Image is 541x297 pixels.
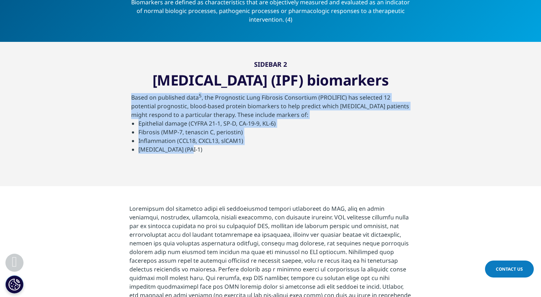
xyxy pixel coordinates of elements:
[254,60,287,71] h2: Sidebar 2
[138,136,276,145] li: Inflammation (CCL18, CXCL13, slCAM1)
[199,92,202,99] sup: 5
[138,145,276,154] li: [MEDICAL_DATA] (PAI-1)
[153,71,389,93] h3: [MEDICAL_DATA] (IPF) biomarkers
[138,119,276,128] li: Epithelial damage (CYFRA 21-1, SP-D, CA-19-9, KL-6)
[131,93,410,119] p: Based on published data , the Prognostic Lung Fibrosis Consortium (PROLIFIC) has selected 12 pote...
[496,266,523,272] span: Contact Us
[5,275,23,293] button: Cookies Settings
[138,128,276,136] li: Fibrosis (MMP-7, tenascin C, periostin)
[485,261,534,278] a: Contact Us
